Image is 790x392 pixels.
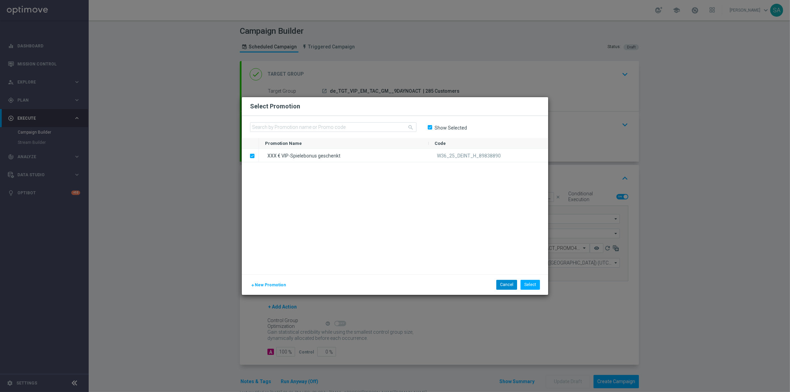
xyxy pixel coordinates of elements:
input: Search by Promotion name or Promo code [250,122,416,132]
button: New Promotion [250,281,287,289]
label: Show Selected [434,125,467,131]
div: XXX € VIP-Spielebonus geschenkt [259,149,429,162]
span: Code [435,141,446,146]
div: Press SPACE to deselect this row. [259,149,548,162]
div: Press SPACE to deselect this row. [242,149,259,162]
span: W36_25_DEINT_H_89838890 [437,153,501,159]
button: Cancel [496,280,517,289]
span: Promotion Name [265,141,302,146]
span: New Promotion [255,283,286,287]
i: add [251,283,255,287]
button: Select [521,280,540,289]
i: search [408,124,414,131]
h2: Select Promotion [250,102,300,110]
